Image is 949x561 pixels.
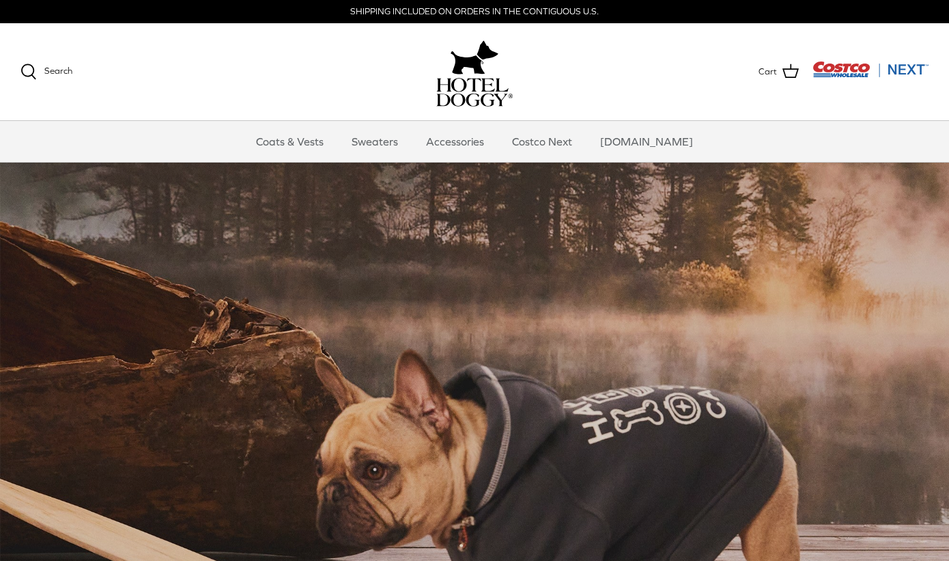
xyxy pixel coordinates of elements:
[244,121,336,162] a: Coats & Vests
[588,121,705,162] a: [DOMAIN_NAME]
[436,78,513,107] img: hoteldoggycom
[339,121,410,162] a: Sweaters
[20,64,72,80] a: Search
[414,121,496,162] a: Accessories
[436,37,513,107] a: hoteldoggy.com hoteldoggycom
[812,61,929,78] img: Costco Next
[759,63,799,81] a: Cart
[500,121,584,162] a: Costco Next
[812,70,929,80] a: Visit Costco Next
[451,37,498,78] img: hoteldoggy.com
[759,65,777,79] span: Cart
[44,66,72,76] span: Search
